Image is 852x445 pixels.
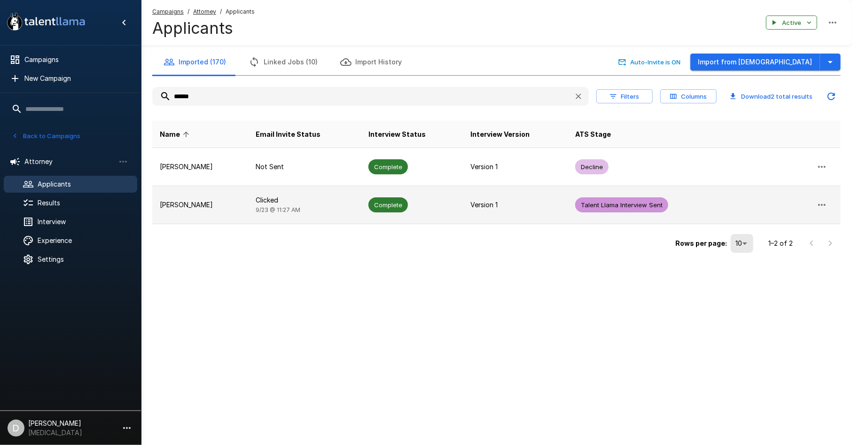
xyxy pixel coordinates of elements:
button: Import from [DEMOGRAPHIC_DATA] [690,54,820,71]
span: Decline [575,163,609,172]
span: 9/23 @ 11:27 AM [256,206,300,213]
h4: Applicants [152,18,255,38]
button: Import History [329,49,413,75]
p: 1–2 of 2 [768,239,793,248]
button: Imported (170) [152,49,237,75]
button: Updated Today - 1:50 PM [822,87,841,106]
span: Complete [368,163,408,172]
button: Active [766,16,817,30]
button: Linked Jobs (10) [237,49,329,75]
u: Attorney [193,8,216,15]
p: Version 1 [470,200,560,210]
span: ATS Stage [575,129,611,140]
div: 10 [731,234,753,253]
button: Download2 total results [724,89,818,104]
span: Email Invite Status [256,129,320,140]
span: Interview Version [470,129,530,140]
span: Interview Status [368,129,426,140]
p: [PERSON_NAME] [160,200,241,210]
span: Complete [368,201,408,210]
button: Filters [596,89,653,104]
span: / [220,7,222,16]
p: [PERSON_NAME] [160,162,241,172]
p: Clicked [256,195,353,205]
span: / [188,7,189,16]
p: Not Sent [256,162,353,172]
button: Auto-Invite is ON [617,55,683,70]
u: Campaigns [152,8,184,15]
span: Name [160,129,192,140]
span: Applicants [226,7,255,16]
p: Rows per page: [675,239,727,248]
span: Talent Llama Interview Sent [575,201,668,210]
button: Columns [660,89,717,104]
p: Version 1 [470,162,560,172]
